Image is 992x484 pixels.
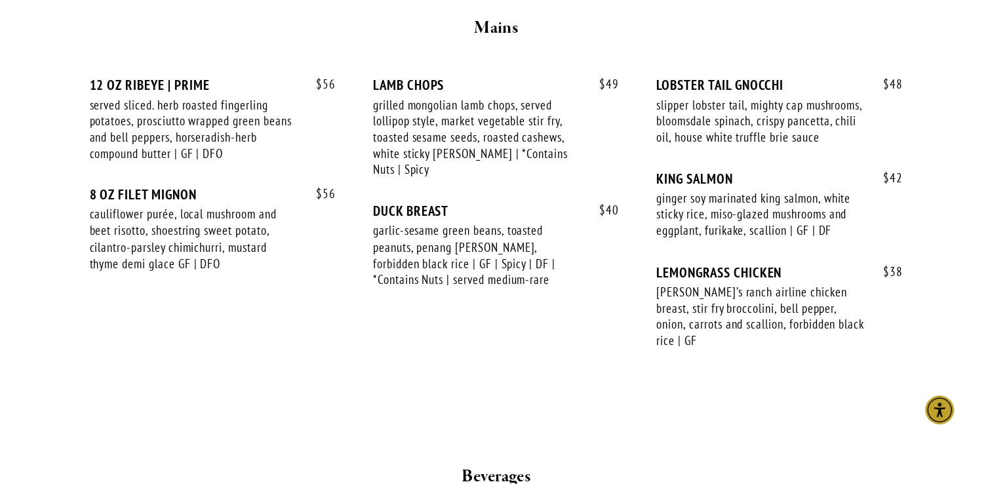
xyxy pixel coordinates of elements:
[90,97,298,162] div: served sliced. herb roasted fingerling potatoes, prosciutto wrapped green beans and bell peppers,...
[925,395,954,424] div: Accessibility Menu
[474,16,518,39] strong: Mains
[373,77,619,93] div: LAMB CHOPS
[373,97,582,178] div: grilled mongolian lamb chops, served lollipop style, market vegetable stir fry, toasted sesame se...
[316,186,323,201] span: $
[883,263,890,279] span: $
[303,186,336,201] span: 56
[870,77,903,92] span: 48
[870,264,903,279] span: 38
[599,76,606,92] span: $
[90,206,298,271] div: cauliflower purée, local mushroom and beet risotto, shoestring sweet potato, cilantro-parsley chi...
[870,171,903,186] span: 42
[373,203,619,219] div: DUCK BREAST
[373,222,582,287] div: garlic-sesame green beans, toasted peanuts, penang [PERSON_NAME], forbidden black rice | GF | Spi...
[656,190,865,239] div: ginger soy marinated king salmon, white sticky rice, miso-glazed mushrooms and eggplant, furikake...
[316,76,323,92] span: $
[586,77,619,92] span: 49
[656,97,865,146] div: slipper lobster tail, mighty cap mushrooms, bloomsdale spinach, crispy pancetta, chili oil, house...
[656,264,902,280] div: LEMONGRASS CHICKEN
[303,77,336,92] span: 56
[656,171,902,187] div: KING SALMON
[90,77,336,93] div: 12 OZ RIBEYE | PRIME
[599,202,606,218] span: $
[883,76,890,92] span: $
[656,77,902,93] div: LOBSTER TAIL GNOCCHI
[656,283,865,348] div: [PERSON_NAME]’s ranch airline chicken breast, stir fry broccolini, bell pepper, onion, carrots an...
[586,203,619,218] span: 40
[883,170,890,186] span: $
[90,186,336,203] div: 8 OZ FILET MIGNON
